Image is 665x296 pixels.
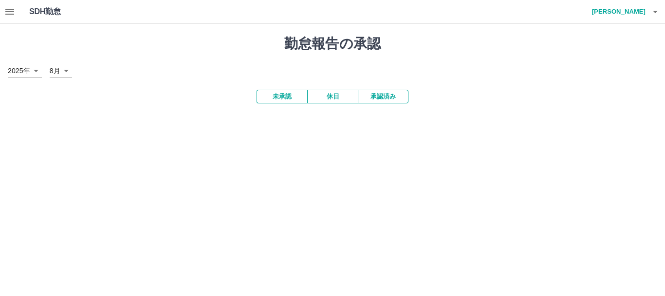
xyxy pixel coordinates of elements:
[358,90,408,103] button: 承認済み
[50,64,72,78] div: 8月
[8,64,42,78] div: 2025年
[8,36,657,52] h1: 勤怠報告の承認
[307,90,358,103] button: 休日
[257,90,307,103] button: 未承認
